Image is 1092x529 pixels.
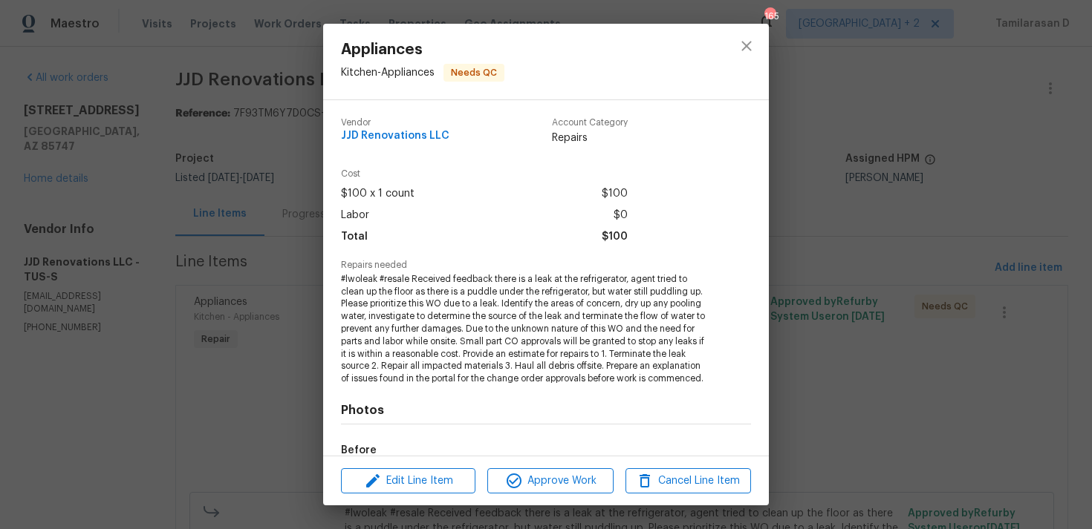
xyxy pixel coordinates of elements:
[552,118,628,128] span: Account Category
[602,183,628,205] span: $100
[625,468,751,494] button: Cancel Line Item
[341,260,751,270] span: Repairs needed
[602,226,628,248] span: $100
[341,42,504,58] span: Appliances
[341,468,475,494] button: Edit Line Item
[341,445,377,456] h5: Before
[729,28,764,64] button: close
[341,118,449,128] span: Vendor
[492,472,608,490] span: Approve Work
[552,131,628,145] span: Repairs
[341,403,751,418] h4: Photos
[341,226,368,248] span: Total
[614,205,628,226] span: $0
[630,472,747,490] span: Cancel Line Item
[487,468,613,494] button: Approve Work
[341,68,435,78] span: Kitchen - Appliances
[341,205,369,226] span: Labor
[764,9,775,24] div: 165
[341,131,449,142] span: JJD Renovations LLC
[341,169,628,179] span: Cost
[345,472,471,490] span: Edit Line Item
[341,273,710,385] span: #lwoleak #resale Received feedback there is a leak at the refrigerator, agent tried to clean up t...
[445,65,503,80] span: Needs QC
[341,183,415,205] span: $100 x 1 count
